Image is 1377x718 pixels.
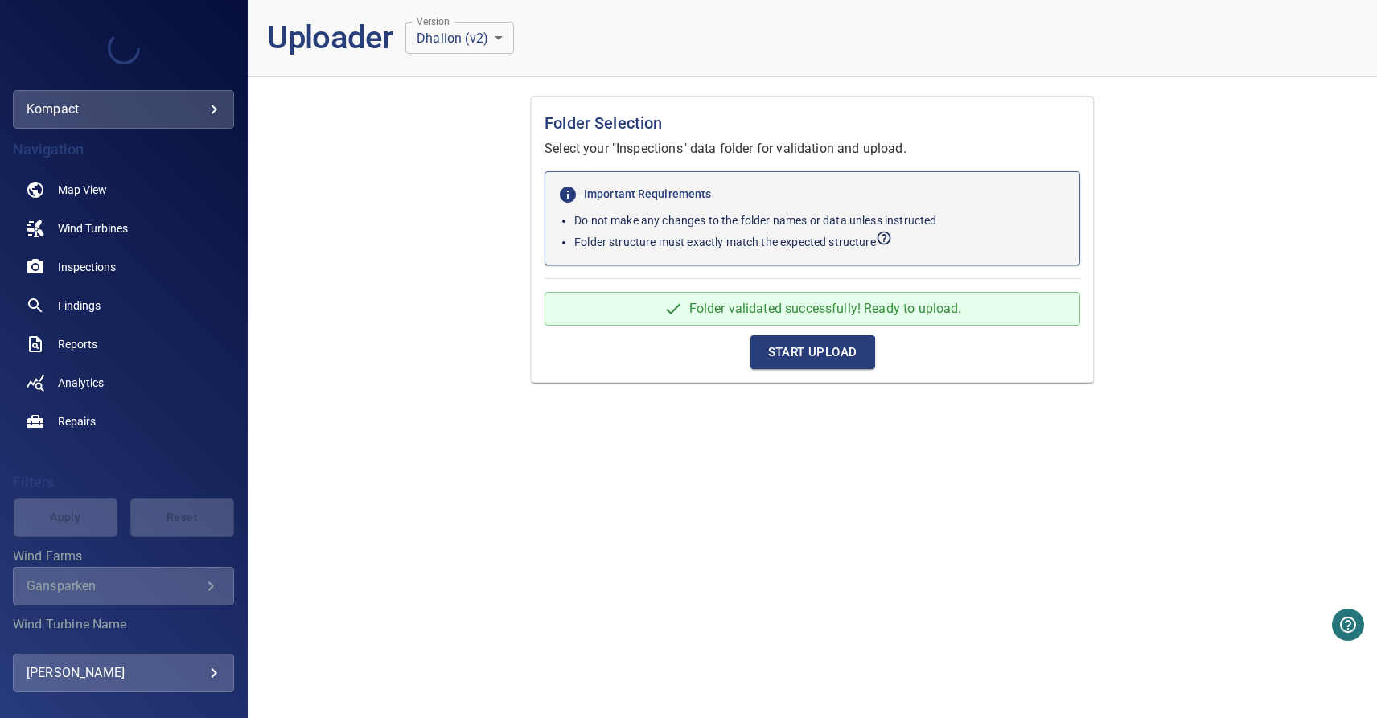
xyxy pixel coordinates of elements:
p: Select your "Inspections" data folder for validation and upload. [545,139,1080,158]
a: map noActive [13,170,234,209]
a: analytics noActive [13,363,234,402]
span: Analytics [58,375,104,391]
span: Inspections [58,259,116,275]
span: View expected folder structure [574,236,892,248]
p: Folder validated successfully! Ready to upload. [689,299,962,318]
span: Wind Turbines [58,220,128,236]
span: Start Upload [768,342,857,363]
div: Dhalion (v2) [405,22,514,54]
span: Map View [58,182,107,198]
label: Wind Turbine Name [13,618,234,631]
div: Wind Farms [13,567,234,605]
a: repairs noActive [13,402,234,441]
h4: Filters [13,474,234,490]
h6: Important Requirements [558,185,1067,204]
a: inspections noActive [13,248,234,286]
span: Findings [58,297,101,314]
span: Reports [58,336,97,352]
div: Gansparken [27,578,201,593]
div: kompact [13,90,234,129]
div: kompact [27,96,220,122]
a: findings noActive [13,286,234,325]
h1: Folder Selection [545,110,1080,136]
span: Repairs [58,413,96,429]
h4: Navigation [13,142,234,158]
button: Start Upload [750,335,875,369]
div: [PERSON_NAME] [27,660,220,686]
a: reports noActive [13,325,234,363]
h1: Uploader [267,19,393,57]
p: Do not make any changes to the folder names or data unless instructed [574,212,1067,228]
a: windturbines noActive [13,209,234,248]
label: Wind Farms [13,550,234,563]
